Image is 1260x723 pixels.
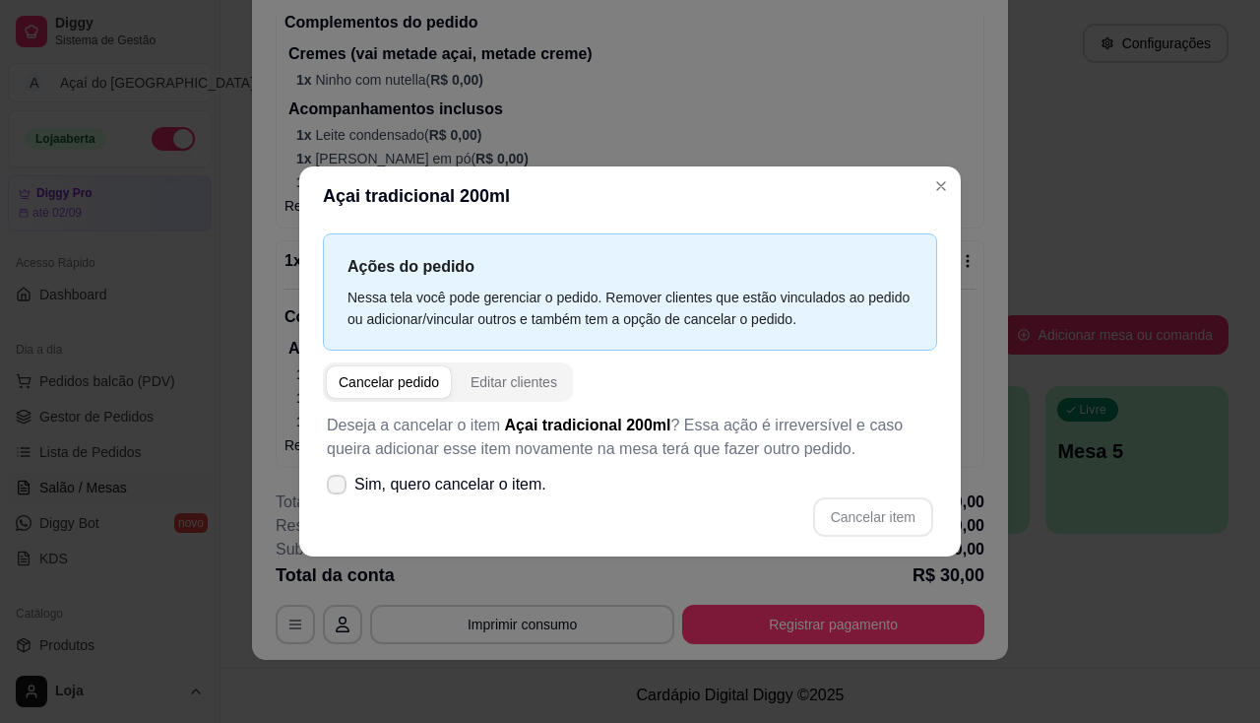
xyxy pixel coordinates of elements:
[354,473,546,496] span: Sim, quero cancelar o item.
[299,166,961,226] header: Açai tradicional 200ml
[347,287,913,330] div: Nessa tela você pode gerenciar o pedido. Remover clientes que estão vinculados ao pedido ou adici...
[925,170,957,202] button: Close
[471,372,557,392] div: Editar clientes
[505,417,671,433] span: Açai tradicional 200ml
[327,414,933,461] p: Deseja a cancelar o item ? Essa ação é irreversível e caso queira adicionar esse item novamente n...
[347,254,913,279] p: Ações do pedido
[339,372,439,392] div: Cancelar pedido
